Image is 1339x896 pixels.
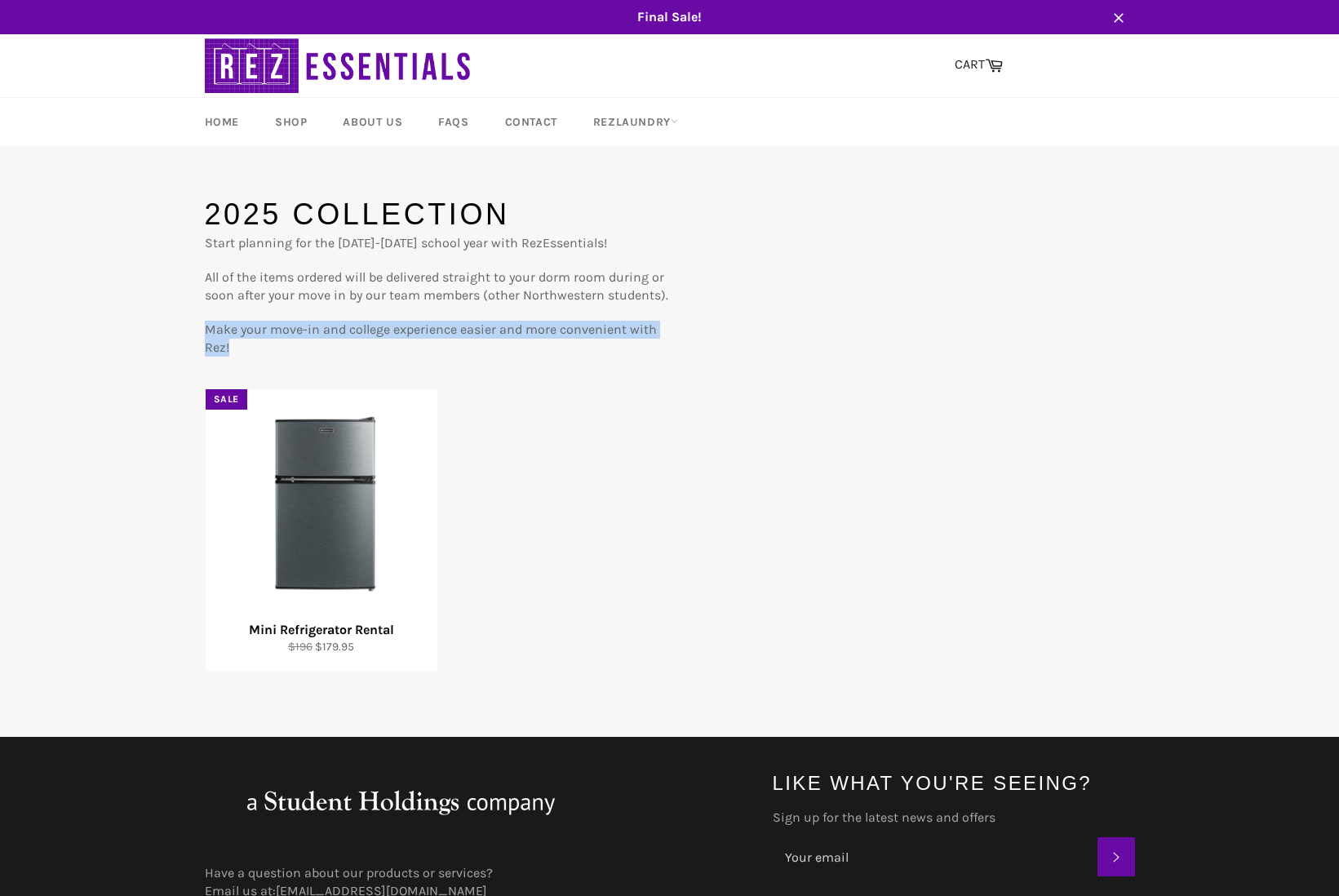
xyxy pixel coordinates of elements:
[205,770,596,835] img: aStudentHoldingsNFPcompany_large.png
[422,98,485,146] a: FAQs
[773,809,1135,827] label: Sign up for the latest news and offers
[215,621,427,639] div: Mini Refrigerator Rental
[205,234,670,252] p: Start planning for the [DATE]-[DATE] school year with RezEssentials!
[205,389,437,672] a: Mini Refrigerator Rental Mini Refrigerator Rental $196 $179.95
[947,48,1011,82] a: CART
[489,98,574,146] a: Contact
[259,98,323,146] a: Shop
[326,98,419,146] a: About Us
[188,8,1151,26] span: Final Sale!
[205,268,670,304] p: All of the items ordered will be delivered straight to your dorm room during or soon after your m...
[188,98,255,146] a: Home
[215,639,427,654] div: $179.95
[205,194,670,235] h1: 2025 Collection
[226,410,417,601] img: Mini Refrigerator Rental
[773,770,1135,796] h4: Like what you're seeing?
[773,837,1097,876] input: Your email
[205,321,670,357] p: Make your move-in and college experience easier and more convenient with Rez!
[577,98,694,146] a: RezLaundry
[206,389,247,410] div: Sale
[288,640,313,654] s: $196
[205,34,474,97] img: RezEssentials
